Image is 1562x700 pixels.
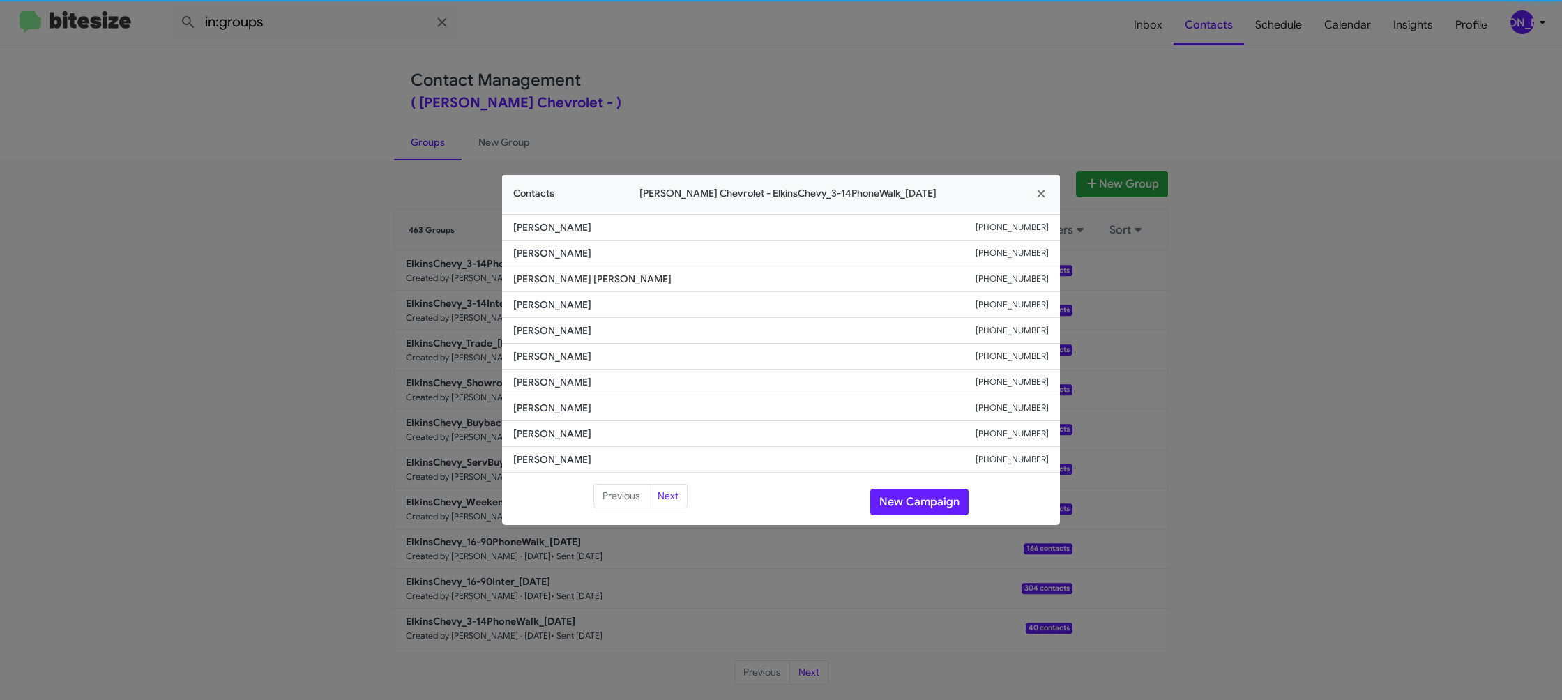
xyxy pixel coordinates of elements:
[513,246,976,260] span: [PERSON_NAME]
[513,401,976,415] span: [PERSON_NAME]
[976,401,1049,415] small: [PHONE_NUMBER]
[513,186,554,201] span: Contacts
[976,246,1049,260] small: [PHONE_NUMBER]
[513,349,976,363] span: [PERSON_NAME]
[870,489,969,515] button: New Campaign
[976,427,1049,441] small: [PHONE_NUMBER]
[554,186,1022,201] span: [PERSON_NAME] Chevrolet - ElkinsChevy_3-14PhoneWalk_[DATE]
[976,452,1049,466] small: [PHONE_NUMBER]
[513,427,976,441] span: [PERSON_NAME]
[513,324,976,337] span: [PERSON_NAME]
[976,272,1049,286] small: [PHONE_NUMBER]
[513,452,976,466] span: [PERSON_NAME]
[649,484,688,509] button: Next
[976,324,1049,337] small: [PHONE_NUMBER]
[513,375,976,389] span: [PERSON_NAME]
[976,375,1049,389] small: [PHONE_NUMBER]
[513,220,976,234] span: [PERSON_NAME]
[976,220,1049,234] small: [PHONE_NUMBER]
[513,298,976,312] span: [PERSON_NAME]
[513,272,976,286] span: [PERSON_NAME] [PERSON_NAME]
[976,298,1049,312] small: [PHONE_NUMBER]
[976,349,1049,363] small: [PHONE_NUMBER]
